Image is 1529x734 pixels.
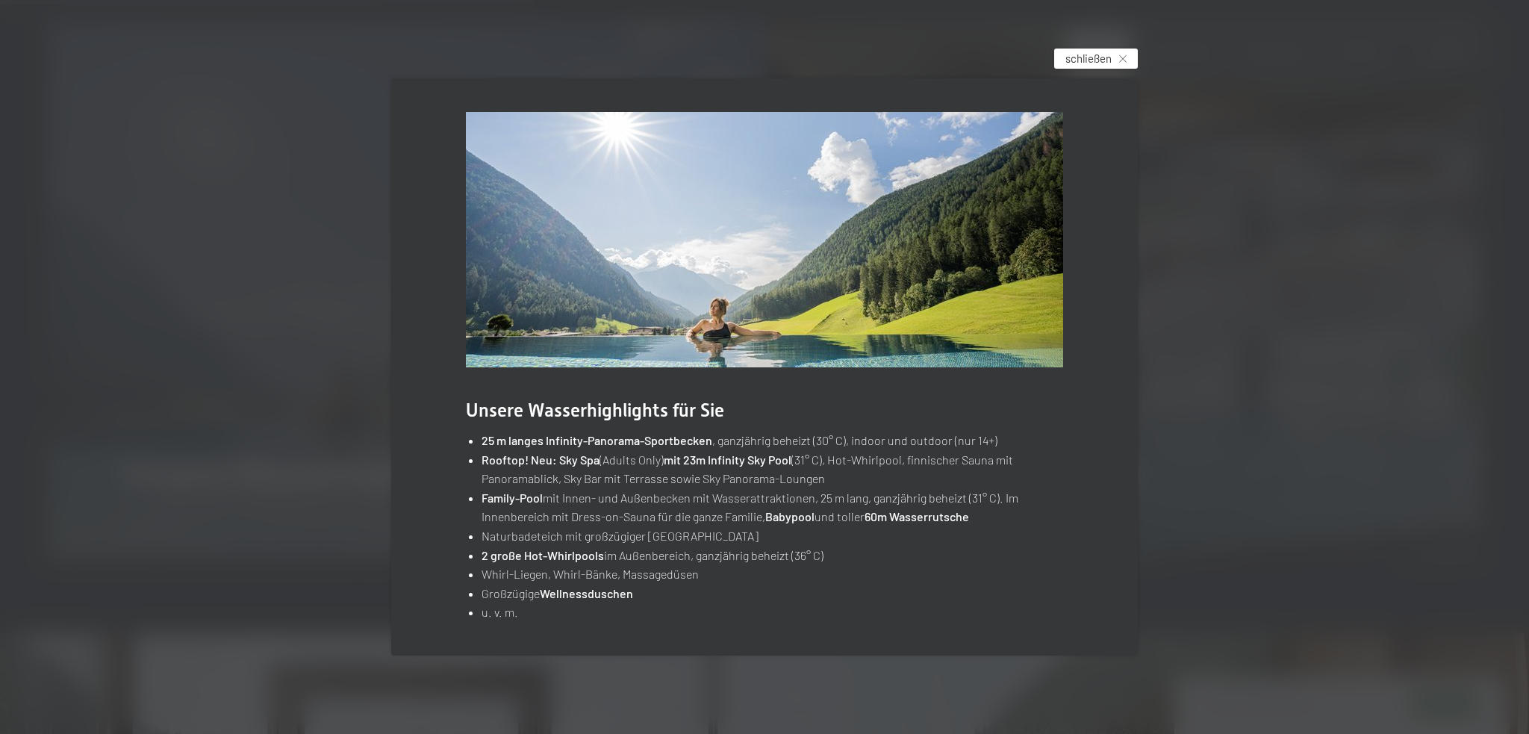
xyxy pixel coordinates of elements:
span: Unsere Wasserhighlights für Sie [466,399,724,421]
li: Naturbadeteich mit großzügiger [GEOGRAPHIC_DATA] [482,526,1063,546]
li: Whirl-Liegen, Whirl-Bänke, Massagedüsen [482,565,1063,584]
strong: 25 m langes Infinity-Panorama-Sportbecken [482,433,712,447]
strong: 2 große Hot-Whirlpools [482,548,604,562]
li: Großzügige [482,584,1063,603]
li: , ganzjährig beheizt (30° C), indoor und outdoor (nur 14+) [482,431,1063,450]
strong: Family-Pool [482,491,543,505]
li: u. v. m. [482,603,1063,622]
strong: 60m Wasserrutsche [865,509,969,523]
span: schließen [1065,51,1112,66]
strong: Babypool [765,509,815,523]
li: (Adults Only) (31° C), Hot-Whirlpool, finnischer Sauna mit Panoramablick, Sky Bar mit Terrasse so... [482,450,1063,488]
strong: mit 23m Infinity Sky Pool [664,452,791,467]
img: Wasserträume mit Panoramablick auf die Landschaft [466,112,1063,367]
li: mit Innen- und Außenbecken mit Wasserattraktionen, 25 m lang, ganzjährig beheizt (31° C). Im Inne... [482,488,1063,526]
li: im Außenbereich, ganzjährig beheizt (36° C) [482,546,1063,565]
strong: Rooftop! Neu: Sky Spa [482,452,600,467]
strong: Wellnessduschen [540,586,633,600]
